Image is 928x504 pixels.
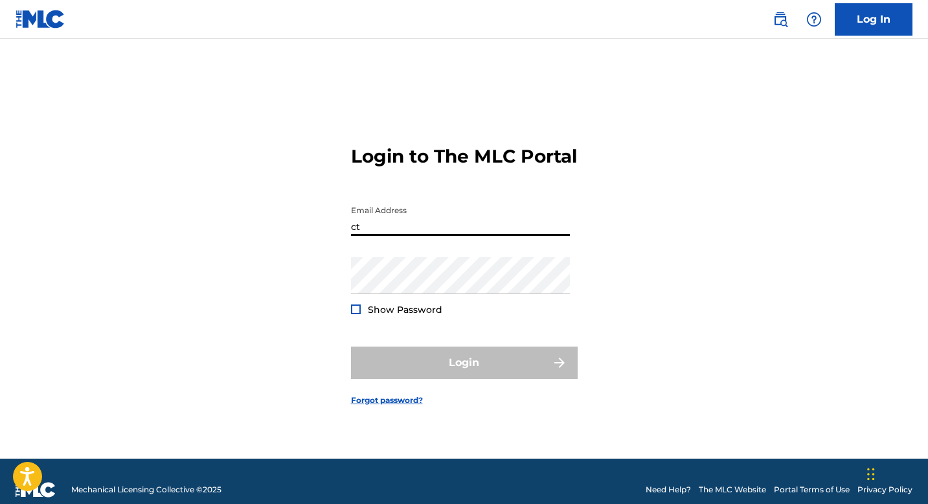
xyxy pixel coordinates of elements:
a: Log In [835,3,912,36]
a: Public Search [767,6,793,32]
iframe: Chat Widget [863,442,928,504]
img: MLC Logo [16,10,65,29]
span: Show Password [368,304,442,315]
a: Forgot password? [351,395,423,406]
a: Portal Terms of Use [774,484,850,496]
img: logo [16,482,56,498]
a: Need Help? [646,484,691,496]
div: Help [801,6,827,32]
img: search [773,12,788,27]
div: Arrastrar [867,455,875,494]
a: Privacy Policy [857,484,912,496]
div: Widget de chat [863,442,928,504]
span: Mechanical Licensing Collective © 2025 [71,484,221,496]
img: help [806,12,822,27]
a: The MLC Website [699,484,766,496]
h3: Login to The MLC Portal [351,145,577,168]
